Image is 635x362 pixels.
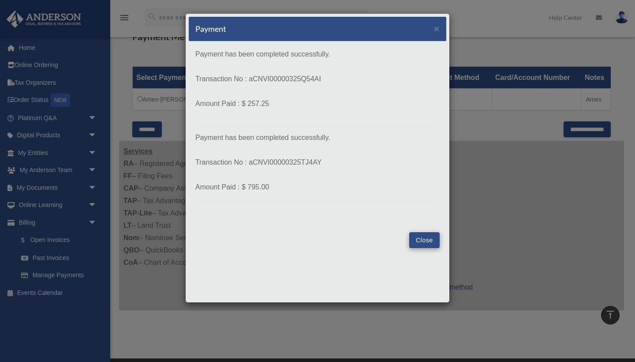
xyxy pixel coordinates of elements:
span: × [434,23,440,34]
p: Amount Paid : $ 257.25 [195,98,440,110]
button: Close [434,24,440,33]
p: Amount Paid : $ 795.00 [195,181,440,193]
button: Close [409,232,440,248]
h5: Payment [195,23,226,34]
p: Payment has been completed successfully. [195,48,440,60]
p: Payment has been completed successfully. [195,132,440,144]
p: Transaction No : aCNVI00000325Q54AI [195,73,440,85]
p: Transaction No : aCNVI00000325TJ4AY [195,156,440,169]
